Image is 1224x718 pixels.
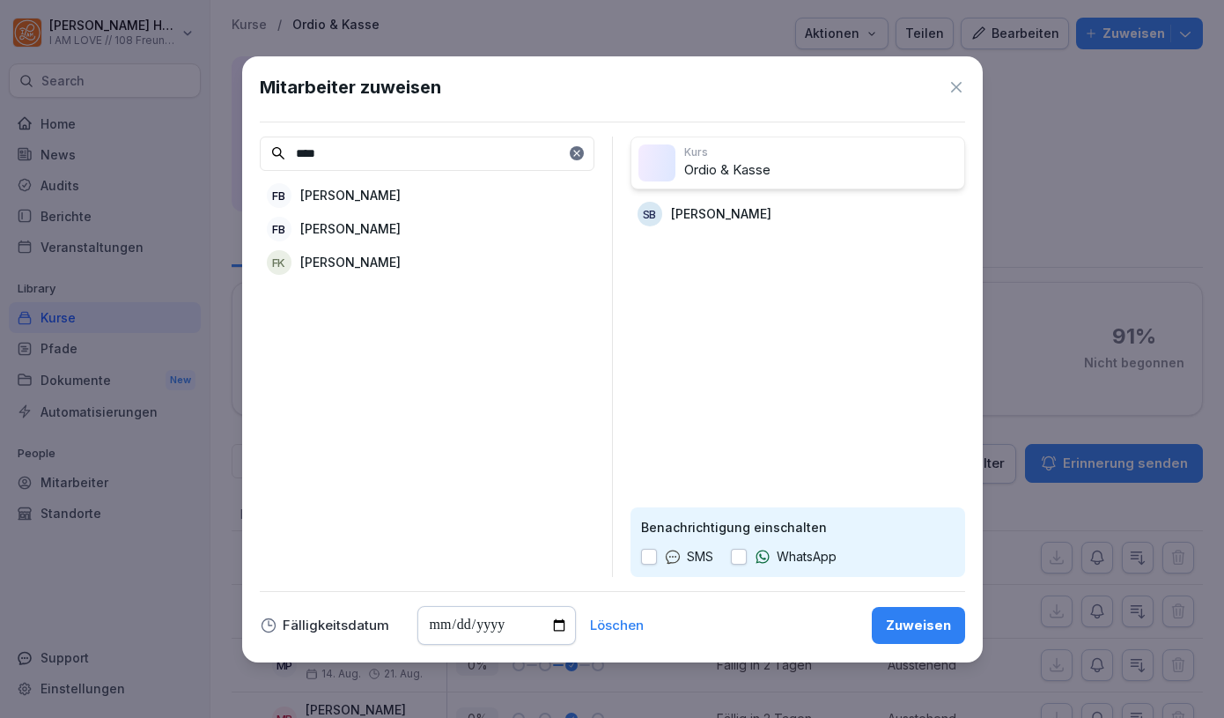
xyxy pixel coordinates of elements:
div: FK [267,250,291,275]
p: [PERSON_NAME] [671,204,771,223]
p: Benachrichtigung einschalten [641,518,955,537]
p: [PERSON_NAME] [300,186,401,204]
div: FB [267,217,291,241]
button: Zuweisen [872,607,965,644]
p: Fälligkeitsdatum [283,619,389,632]
p: WhatsApp [777,547,837,566]
p: Ordio & Kasse [684,160,957,181]
div: SB [638,202,662,226]
div: FB [267,183,291,208]
p: [PERSON_NAME] [300,219,401,238]
button: Löschen [590,619,644,632]
p: Kurs [684,144,957,160]
div: Zuweisen [886,616,951,635]
p: [PERSON_NAME] [300,253,401,271]
h1: Mitarbeiter zuweisen [260,74,441,100]
p: SMS [687,547,713,566]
